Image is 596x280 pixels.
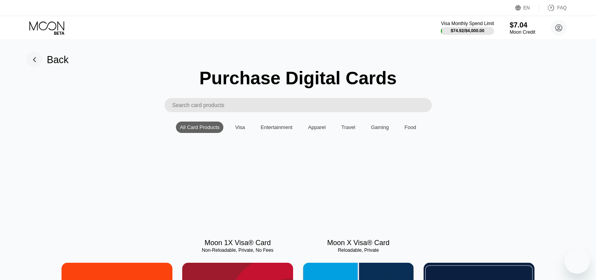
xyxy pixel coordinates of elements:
div: Travel [341,124,355,130]
input: Search card products [172,98,432,112]
div: All Card Products [176,122,223,133]
div: Visa [235,124,245,130]
div: EN [515,4,539,12]
div: EN [524,5,530,11]
div: Travel [337,122,359,133]
div: Gaming [371,124,389,130]
div: Moon 1X Visa® Card [205,239,271,247]
div: Back [47,54,69,65]
div: FAQ [539,4,567,12]
div: Food [404,124,416,130]
div: $7.04 [510,21,535,29]
div: Visa Monthly Spend Limit [441,21,494,26]
div: $7.04Moon Credit [510,21,535,35]
div: Entertainment [257,122,296,133]
div: Non-Reloadable, Private, No Fees [182,247,293,253]
div: Visa Monthly Spend Limit$74.92/$4,000.00 [441,21,494,35]
div: Entertainment [261,124,292,130]
div: $74.92 / $4,000.00 [451,28,484,33]
iframe: Button to launch messaging window [565,249,590,274]
div: Apparel [308,124,326,130]
div: Purchase Digital Cards [199,67,397,89]
div: Moon Credit [510,29,535,35]
div: Visa [231,122,249,133]
div: Reloadable, Private [303,247,414,253]
div: Back [27,52,69,67]
div: Food [400,122,420,133]
div: Moon X Visa® Card [327,239,389,247]
div: All Card Products [180,124,219,130]
div: Gaming [367,122,393,133]
div: FAQ [557,5,567,11]
div: Apparel [304,122,330,133]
